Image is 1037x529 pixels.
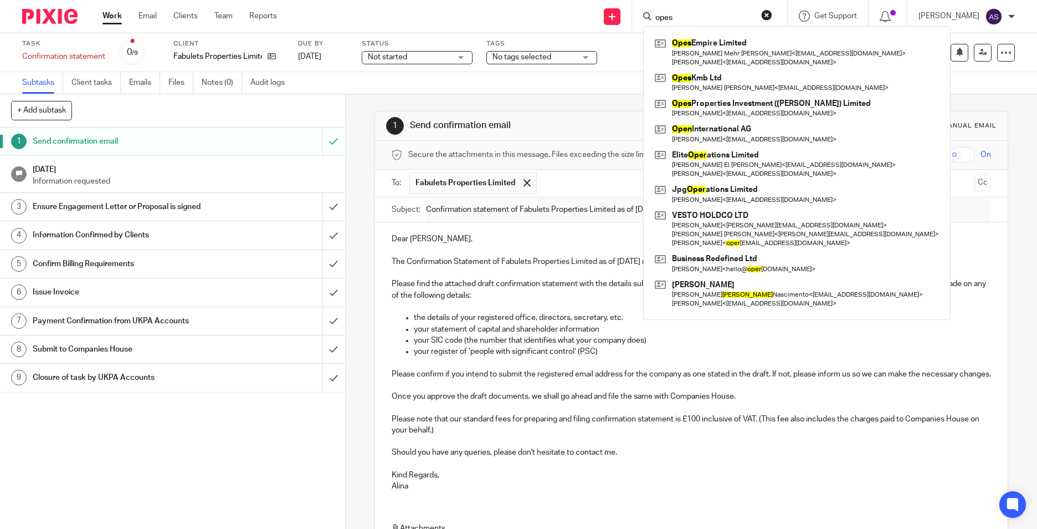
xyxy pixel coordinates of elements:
[414,335,991,346] p: your SIC code (the number that identifies what your company does)
[368,53,407,61] span: Not started
[392,256,991,267] p: The Confirmation Statement of Fabulets Properties Limited as of [DATE] must be filed to the Compa...
[814,12,857,20] span: Get Support
[173,39,284,48] label: Client
[129,72,160,94] a: Emails
[11,370,27,385] div: 9
[11,313,27,329] div: 7
[392,233,991,245] p: Dear [PERSON_NAME],
[22,39,105,48] label: Task
[250,72,293,94] a: Audit logs
[974,175,991,191] button: Cc
[414,312,991,323] p: the details of your registered office, directors, secretary, etc.
[22,51,105,62] div: Confirmation statement
[392,369,991,380] p: Please confirm if you intend to submit the registered email address for the company as one stated...
[298,53,321,60] span: [DATE]
[392,177,404,189] label: To:
[415,177,515,189] span: Fabulets Properties Limited
[22,9,78,24] img: Pixie
[386,117,404,135] div: 1
[173,51,262,62] p: Fabulets Properties Limited
[214,11,233,22] a: Team
[486,39,597,48] label: Tags
[168,72,193,94] a: Files
[127,46,138,59] div: 0
[33,199,219,215] h1: Ensure Engagement Letter or Proposal is signed
[11,228,27,243] div: 4
[33,341,219,358] h1: Submit to Companies House
[173,11,198,22] a: Clients
[11,101,72,120] button: + Add subtask
[33,227,219,243] h1: Information Confirmed by Clients
[33,256,219,272] h1: Confirm Billing Requirements
[362,39,473,48] label: Status
[249,11,277,22] a: Reports
[22,72,63,94] a: Subtasks
[392,470,991,481] p: Kind Regards,
[392,204,420,215] label: Subject:
[202,72,242,94] a: Notes (0)
[392,391,991,402] p: Once you approve the draft documents, we shall go ahead and file the same with Companies House.
[33,284,219,301] h1: Issue Invoice
[33,313,219,329] h1: Payment Confirmation from UKPA Accounts
[33,161,334,175] h1: [DATE]
[392,414,991,436] p: Please note that our standard fees for preparing and filing confirmation statement is £100 inclus...
[138,11,157,22] a: Email
[298,39,348,48] label: Due by
[392,278,991,301] p: Please find the attached draft confirmation statement with the details submitted last year. Kindl...
[985,8,1003,26] img: svg%3E
[942,121,997,130] div: Manual email
[11,342,27,357] div: 8
[492,53,551,61] span: No tags selected
[414,324,991,335] p: your statement of capital and shareholder information
[654,13,754,23] input: Search
[392,481,991,492] p: Alina
[980,149,991,160] span: On
[132,50,138,56] small: /9
[71,72,121,94] a: Client tasks
[33,176,334,187] p: Information requested
[408,149,779,160] span: Secure the attachments in this message. Files exceeding the size limit (10MB) will be secured aut...
[102,11,122,22] a: Work
[11,256,27,272] div: 5
[918,11,979,22] p: [PERSON_NAME]
[33,133,219,150] h1: Send confirmation email
[11,134,27,149] div: 1
[33,369,219,386] h1: Closure of task by UKPA Accounts
[414,346,991,357] p: your register of ‘people with significant control’ (PSC)
[392,447,991,458] p: Should you have any queries, please don't hesitate to contact me.
[761,9,772,21] button: Clear
[410,120,715,131] h1: Send confirmation email
[11,284,27,300] div: 6
[11,199,27,215] div: 3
